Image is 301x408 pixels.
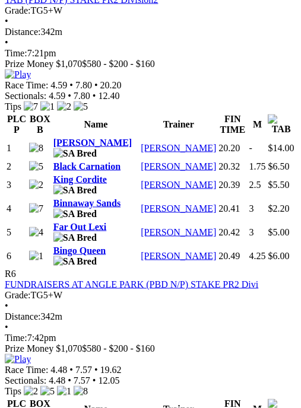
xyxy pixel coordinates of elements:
span: Tips [5,386,21,396]
span: $5.00 [268,227,289,237]
span: 7.57 [74,375,90,385]
img: 2 [29,180,43,190]
img: 4 [29,227,43,238]
img: 2 [57,101,71,112]
td: 4 [6,197,27,220]
img: 5 [40,386,55,397]
img: SA Bred [53,148,97,159]
a: [PERSON_NAME] [53,138,132,148]
img: 1 [40,101,55,112]
span: 7.57 [75,365,92,375]
span: Tips [5,101,21,111]
span: R6 [5,269,16,279]
td: 20.20 [218,137,247,160]
span: 7.80 [75,80,92,90]
td: 20.39 [218,174,247,196]
img: Play [5,354,31,365]
img: Play [5,69,31,80]
span: Distance: [5,311,40,321]
span: • [94,365,98,375]
img: 2 [24,386,38,397]
span: BOX [30,114,50,124]
div: TG5+W [5,290,296,301]
span: Race Time: [5,365,48,375]
span: 20.20 [100,80,122,90]
span: $580 - $200 - $160 [82,343,155,353]
td: 20.41 [218,197,247,220]
span: Grade: [5,5,31,15]
img: SA Bred [53,232,97,243]
a: [PERSON_NAME] [141,227,216,237]
text: 4.25 [249,251,265,261]
span: 19.62 [100,365,122,375]
span: Distance: [5,27,40,37]
a: [PERSON_NAME] [141,203,216,213]
span: Time: [5,333,27,343]
span: Sectionals: [5,91,46,101]
div: Prize Money $1,070 [5,59,296,69]
div: TG5+W [5,5,296,16]
span: • [5,16,8,26]
text: 2.5 [249,180,261,190]
span: • [69,365,73,375]
img: 5 [29,161,43,172]
a: Bingo Queen [53,246,106,256]
td: 20.42 [218,221,247,244]
img: SA Bred [53,209,97,219]
span: $580 - $200 - $160 [82,59,155,69]
img: TAB [268,114,294,135]
span: B [37,125,43,135]
span: • [68,91,71,101]
span: • [68,375,71,385]
a: [PERSON_NAME] [141,161,216,171]
span: 7.80 [74,91,90,101]
img: SA Bred [53,256,97,267]
div: 7:21pm [5,48,296,59]
span: • [93,91,96,101]
text: 1.75 [249,161,265,171]
td: 5 [6,221,27,244]
td: 2 [6,161,27,173]
th: FIN TIME [218,113,247,136]
img: SA Bred [53,185,97,196]
span: $2.20 [268,203,289,213]
span: 4.59 [49,91,65,101]
span: Time: [5,48,27,58]
span: 12.40 [98,91,119,101]
a: [PERSON_NAME] [141,180,216,190]
span: Sectionals: [5,375,46,385]
div: 7:42pm [5,333,296,343]
span: • [69,80,73,90]
span: • [5,301,8,311]
text: - [249,143,252,153]
span: Race Time: [5,80,48,90]
text: 3 [249,227,254,237]
td: 6 [6,245,27,267]
a: [PERSON_NAME] [141,143,216,153]
img: 1 [29,251,43,262]
text: 3 [249,203,254,213]
span: P [14,125,20,135]
td: 20.32 [218,161,247,173]
img: 1 [57,386,71,397]
a: Binnaway Sands [53,198,121,208]
th: Trainer [140,113,217,136]
a: King Cordite [53,174,107,184]
a: Far Out Lexi [53,222,106,232]
span: PLC [7,114,26,124]
img: 7 [24,101,38,112]
td: 3 [6,174,27,196]
a: [PERSON_NAME] [141,251,216,261]
span: • [5,37,8,47]
div: 342m [5,311,296,322]
div: Prize Money $1,070 [5,343,296,354]
td: 1 [6,137,27,160]
span: $6.00 [268,251,289,261]
img: 7 [29,203,43,214]
span: • [94,80,98,90]
a: FUNDRAISERS AT ANGLE PARK (PBD N/P) STAKE PR2 Divi [5,279,258,289]
img: 8 [74,386,88,397]
img: 8 [29,143,43,154]
span: $5.50 [268,180,289,190]
span: 4.59 [50,80,67,90]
